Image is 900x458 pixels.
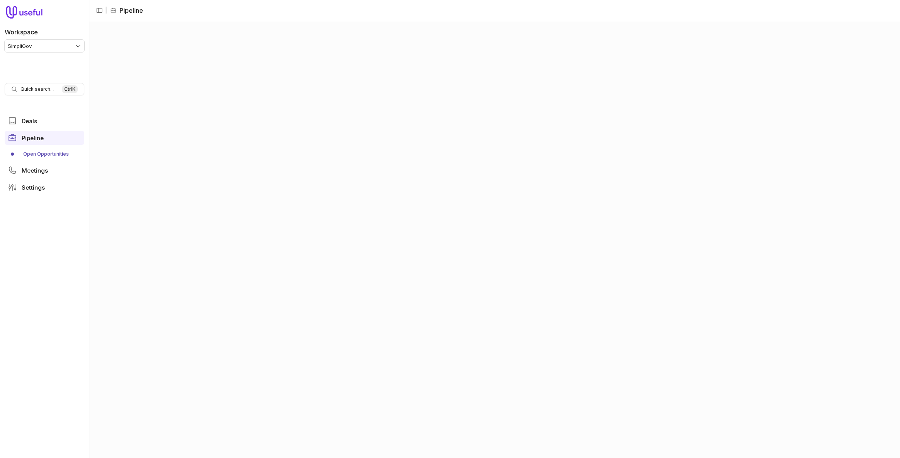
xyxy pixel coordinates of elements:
[5,163,84,177] a: Meetings
[5,180,84,194] a: Settings
[5,148,84,160] div: Pipeline submenu
[5,114,84,128] a: Deals
[22,118,37,124] span: Deals
[20,86,54,92] span: Quick search...
[5,131,84,145] a: Pipeline
[62,85,78,93] kbd: Ctrl K
[5,27,38,37] label: Workspace
[94,5,105,16] button: Collapse sidebar
[110,6,143,15] li: Pipeline
[105,6,107,15] span: |
[5,148,84,160] a: Open Opportunities
[22,185,45,190] span: Settings
[22,135,44,141] span: Pipeline
[22,168,48,173] span: Meetings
